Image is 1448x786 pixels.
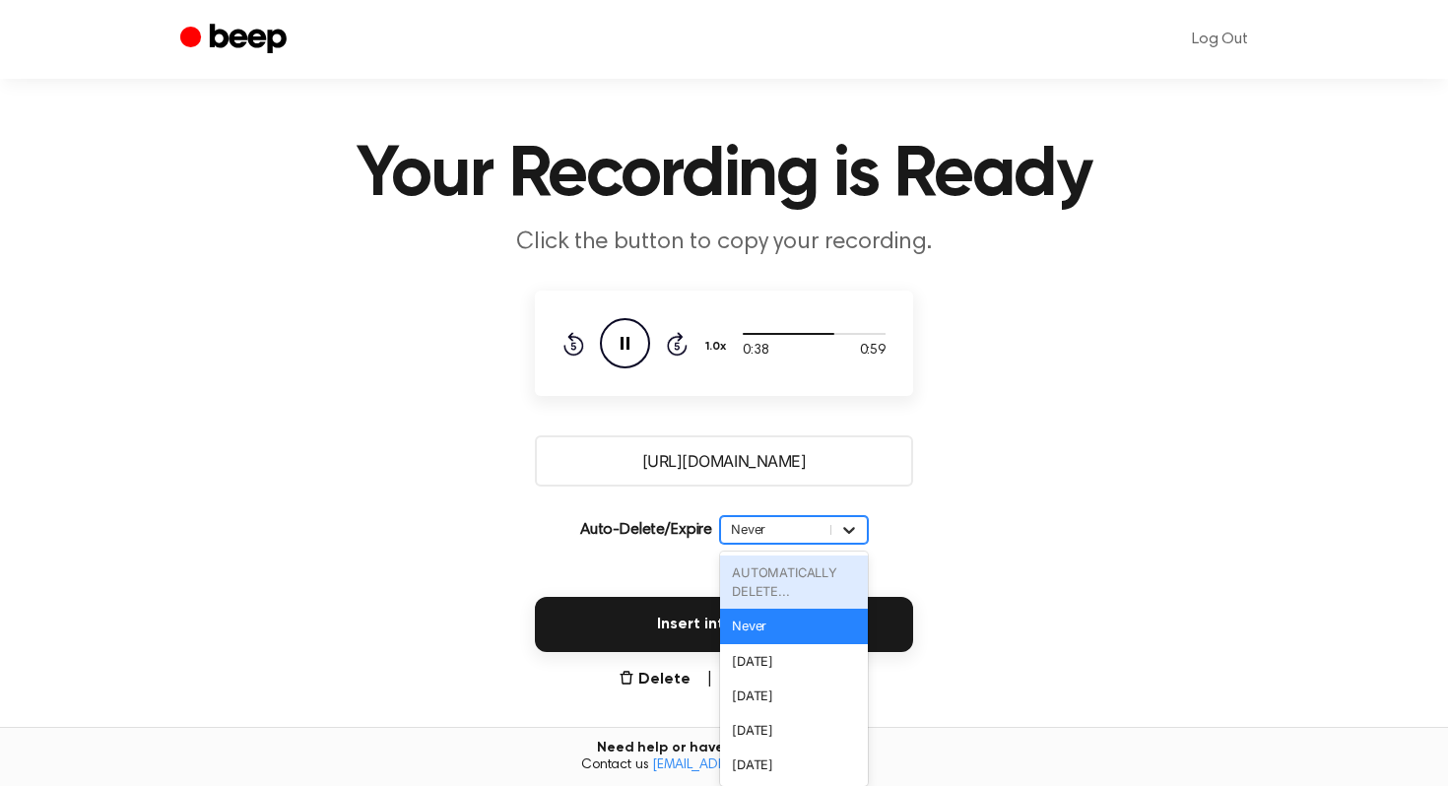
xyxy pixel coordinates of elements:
[580,518,712,542] p: Auto-Delete/Expire
[12,757,1436,775] span: Contact us
[743,341,768,361] span: 0:38
[180,21,292,59] a: Beep
[346,227,1102,259] p: Click the button to copy your recording.
[220,140,1228,211] h1: Your Recording is Ready
[720,748,868,782] div: [DATE]
[619,668,691,691] button: Delete
[720,644,868,679] div: [DATE]
[720,713,868,748] div: [DATE]
[706,668,713,691] span: |
[731,520,821,539] div: Never
[535,597,913,652] button: Insert into Gmail™
[720,679,868,713] div: [DATE]
[652,758,867,772] a: [EMAIL_ADDRESS][DOMAIN_NAME]
[720,609,868,643] div: Never
[703,330,734,363] button: 1.0x
[720,556,868,609] div: AUTOMATICALLY DELETE...
[860,341,886,361] span: 0:59
[1172,16,1268,63] a: Log Out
